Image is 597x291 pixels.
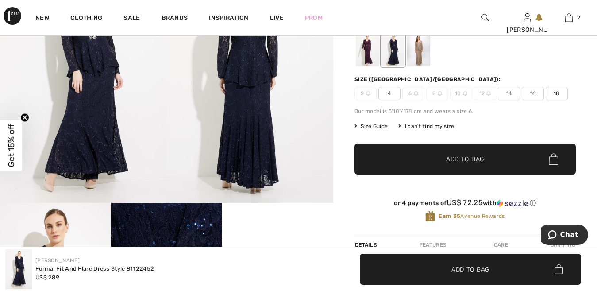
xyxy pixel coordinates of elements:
[354,87,377,100] span: 2
[486,91,491,96] img: ring-m.svg
[412,237,454,253] div: Features
[356,33,379,66] div: Raisin
[522,87,544,100] span: 16
[498,87,520,100] span: 14
[354,198,576,207] div: or 4 payments of with
[35,264,154,273] div: Formal Fit And Flare Dress Style 81122452
[35,257,80,264] a: [PERSON_NAME]
[6,124,16,167] span: Get 15% off
[222,203,333,259] video: Your browser does not support the video tag.
[549,153,558,165] img: Bag.svg
[549,12,589,23] a: 2
[354,144,576,175] button: Add to Bag
[446,155,484,164] span: Add to Bag
[354,198,576,210] div: or 4 payments ofUS$ 72.25withSezzle Click to learn more about Sezzle
[425,210,435,222] img: Avenue Rewards
[507,25,547,35] div: [PERSON_NAME]
[360,254,581,285] button: Add to Bag
[398,122,454,130] div: I can't find my size
[20,113,29,122] button: Close teaser
[354,237,379,253] div: Details
[162,14,188,23] a: Brands
[354,107,576,115] div: Our model is 5'10"/178 cm and wears a size 6.
[123,14,140,23] a: Sale
[209,14,248,23] span: Inspiration
[35,274,59,281] span: US$ 289
[439,213,460,219] strong: Earn 35
[524,13,531,22] a: Sign In
[70,14,102,23] a: Clothing
[524,12,531,23] img: My Info
[438,91,442,96] img: ring-m.svg
[577,14,580,22] span: 2
[555,264,563,274] img: Bag.svg
[305,13,323,23] a: Prom
[450,87,472,100] span: 10
[439,212,505,220] span: Avenue Rewards
[463,91,467,96] img: ring-m.svg
[270,13,284,23] a: Live
[565,12,573,23] img: My Bag
[381,33,404,66] div: Navy
[407,33,430,66] div: Champagne
[481,12,489,23] img: search the website
[4,7,21,25] img: 1ère Avenue
[497,199,528,207] img: Sezzle
[474,87,496,100] span: 12
[486,237,516,253] div: Care
[414,91,418,96] img: ring-m.svg
[541,225,588,247] iframe: Opens a widget where you can chat to one of our agents
[402,87,424,100] span: 6
[378,87,401,100] span: 4
[451,264,489,274] span: Add to Bag
[354,75,502,83] div: Size ([GEOGRAPHIC_DATA]/[GEOGRAPHIC_DATA]):
[426,87,448,100] span: 8
[366,91,370,96] img: ring-m.svg
[447,198,483,207] span: US$ 72.25
[5,249,32,289] img: Formal Fit and Flare Dress Style 81122452
[35,14,49,23] a: New
[354,122,388,130] span: Size Guide
[546,87,568,100] span: 18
